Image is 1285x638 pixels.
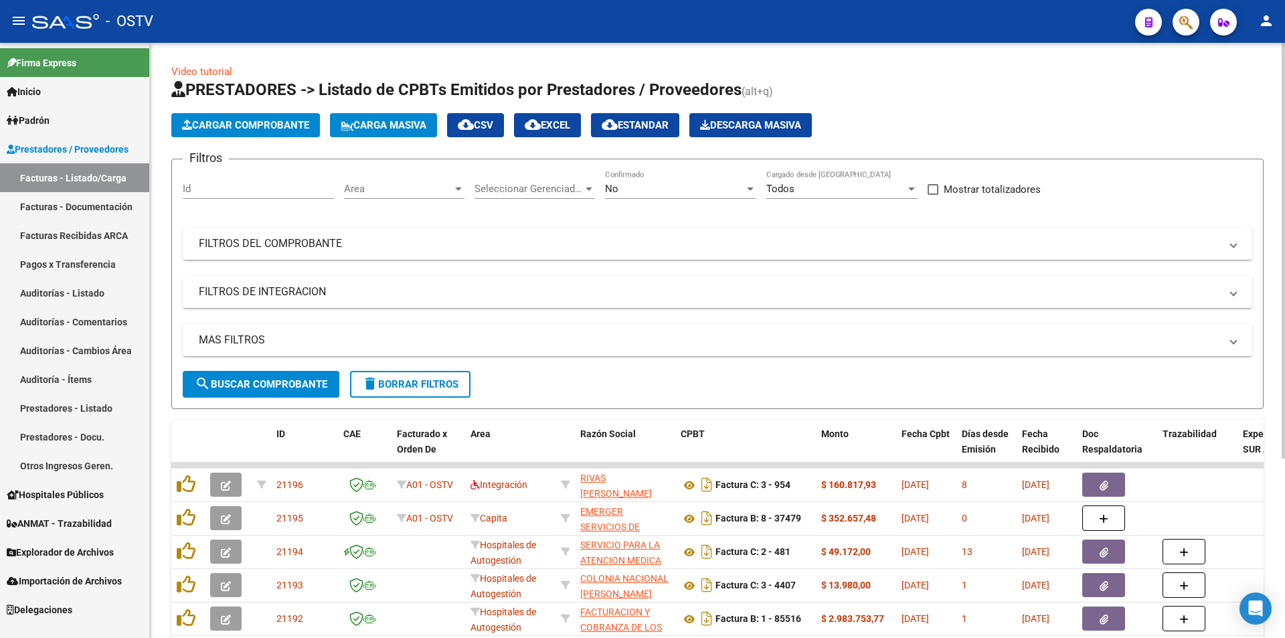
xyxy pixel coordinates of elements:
app-download-masive: Descarga masiva de comprobantes (adjuntos) [689,113,812,137]
span: Hospitales de Autogestión [470,540,536,566]
button: Buscar Comprobante [183,371,339,398]
strong: Factura C: 3 - 954 [715,480,790,491]
a: Video tutorial [171,66,232,78]
datatable-header-cell: ID [271,420,338,479]
button: CSV [447,113,504,137]
span: Explorador de Archivos [7,545,114,560]
span: CAE [343,428,361,439]
span: Borrar Filtros [362,378,458,390]
span: Fecha Recibido [1022,428,1059,455]
span: Hospitales de Autogestión [470,573,536,599]
mat-panel-title: FILTROS DE INTEGRACION [199,285,1220,299]
span: PRESTADORES -> Listado de CPBTs Emitidos por Prestadores / Proveedores [171,80,742,99]
span: Razón Social [580,428,636,439]
span: [DATE] [1022,613,1049,624]
span: 21192 [276,613,303,624]
div: Open Intercom Messenger [1239,592,1272,625]
i: Descargar documento [698,541,715,562]
span: Trazabilidad [1163,428,1217,439]
span: CPBT [681,428,705,439]
button: Carga Masiva [330,113,437,137]
span: Seleccionar Gerenciador [475,183,583,195]
datatable-header-cell: Razón Social [575,420,675,479]
i: Descargar documento [698,574,715,596]
mat-panel-title: MAS FILTROS [199,333,1220,347]
span: COLONIA NACIONAL [PERSON_NAME] [580,573,669,599]
span: [DATE] [902,479,929,490]
span: A01 - OSTV [406,479,453,490]
i: Descargar documento [698,608,715,629]
span: [DATE] [902,546,929,557]
strong: $ 49.172,00 [821,546,871,557]
strong: $ 160.817,93 [821,479,876,490]
datatable-header-cell: Area [465,420,555,479]
span: SERVICIO PARA LA ATENCION MEDICA DE LA COMUNIDAD DE IBARLUCEA [580,540,661,596]
div: 27347340931 [580,471,670,499]
span: No [605,183,618,195]
span: [DATE] [902,613,929,624]
span: (alt+q) [742,85,773,98]
span: Monto [821,428,849,439]
datatable-header-cell: Monto [816,420,896,479]
datatable-header-cell: Doc Respaldatoria [1077,420,1157,479]
span: 21195 [276,513,303,524]
div: 30715497456 [580,605,670,633]
span: EMERGER SERVICIOS DE SALUD S.A. [580,506,640,548]
i: Descargar documento [698,474,715,495]
button: EXCEL [514,113,581,137]
button: Borrar Filtros [350,371,470,398]
span: Hospitales de Autogestión [470,607,536,633]
span: A01 - OSTV [406,513,453,524]
span: Prestadores / Proveedores [7,142,128,157]
span: 21193 [276,580,303,590]
span: 13 [962,546,972,557]
span: Estandar [602,119,669,131]
datatable-header-cell: CPBT [675,420,816,479]
span: Cargar Comprobante [182,119,309,131]
span: Integración [470,479,527,490]
span: Firma Express [7,56,76,70]
mat-panel-title: FILTROS DEL COMPROBANTE [199,236,1220,251]
datatable-header-cell: Días desde Emisión [956,420,1017,479]
span: [DATE] [1022,546,1049,557]
mat-icon: cloud_download [525,116,541,133]
span: Padrón [7,113,50,128]
span: Area [470,428,491,439]
datatable-header-cell: Fecha Cpbt [896,420,956,479]
span: CSV [458,119,493,131]
strong: Factura B: 1 - 85516 [715,614,801,625]
strong: $ 352.657,48 [821,513,876,524]
span: 8 [962,479,967,490]
datatable-header-cell: Trazabilidad [1157,420,1237,479]
span: Capita [470,513,507,524]
span: 1 [962,613,967,624]
mat-icon: cloud_download [458,116,474,133]
datatable-header-cell: Facturado x Orden De [392,420,465,479]
span: 21194 [276,546,303,557]
span: [DATE] [1022,479,1049,490]
span: Importación de Archivos [7,574,122,588]
span: RIVAS [PERSON_NAME] [580,473,652,499]
button: Estandar [591,113,679,137]
span: [DATE] [1022,513,1049,524]
span: Inicio [7,84,41,99]
mat-icon: menu [11,13,27,29]
span: Buscar Comprobante [195,378,327,390]
div: 30703581796 [580,538,670,566]
span: Carga Masiva [341,119,426,131]
h3: Filtros [183,149,229,167]
button: Cargar Comprobante [171,113,320,137]
mat-icon: person [1258,13,1274,29]
mat-icon: search [195,376,211,392]
span: [DATE] [902,580,929,590]
span: Facturado x Orden De [397,428,447,455]
strong: Factura C: 2 - 481 [715,547,790,558]
strong: $ 13.980,00 [821,580,871,590]
mat-expansion-panel-header: FILTROS DEL COMPROBANTE [183,228,1252,260]
datatable-header-cell: CAE [338,420,392,479]
mat-expansion-panel-header: FILTROS DE INTEGRACION [183,276,1252,308]
span: Mostrar totalizadores [944,181,1041,197]
span: Todos [766,183,794,195]
span: [DATE] [902,513,929,524]
span: Doc Respaldatoria [1082,428,1142,455]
